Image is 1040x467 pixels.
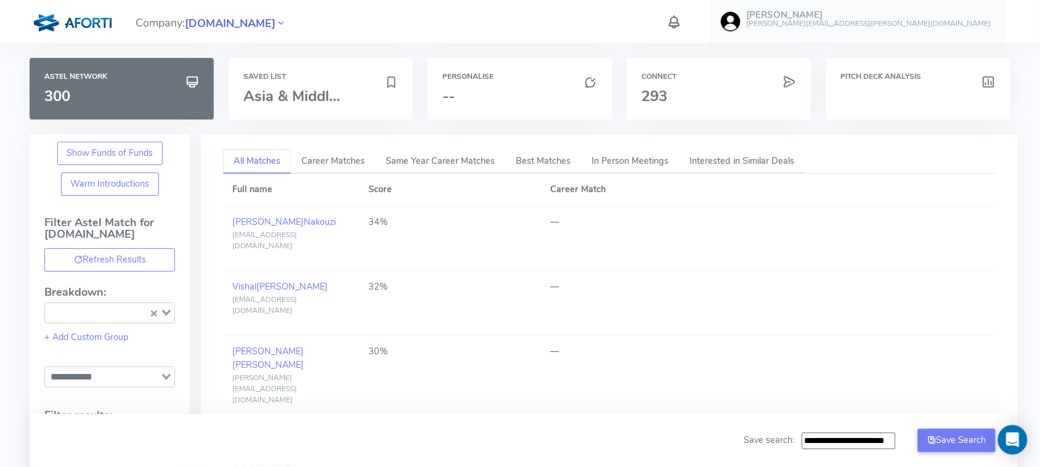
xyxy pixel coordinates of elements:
[516,155,571,167] span: Best Matches
[44,410,175,422] h4: Filter results:
[291,149,375,174] a: Career Matches
[375,149,505,174] a: Same Year Career Matches
[243,86,340,106] span: Asia & Middl...
[232,345,304,371] a: [PERSON_NAME][PERSON_NAME]
[841,73,996,81] h6: Pitch Deck Analysis
[386,155,495,167] span: Same Year Career Matches
[369,345,532,359] div: 30%
[59,306,148,320] input: Search for option
[44,367,175,388] div: Search for option
[44,248,175,272] button: Refresh Results
[744,434,795,446] span: Save search:
[44,86,70,106] span: 300
[541,271,995,336] td: —
[369,280,532,294] div: 32%
[918,429,996,452] button: Save Search
[301,155,365,167] span: Career Matches
[541,174,995,206] th: Career Match
[232,359,304,371] span: [PERSON_NAME]
[998,425,1028,455] div: Open Intercom Messenger
[243,73,398,81] h6: Saved List
[642,73,797,81] h6: Connect
[541,336,995,425] td: —
[442,73,597,81] h6: Personalise
[359,174,541,206] th: Score
[442,86,455,106] span: --
[44,73,199,81] h6: Astel Network
[747,20,991,28] h6: [PERSON_NAME][EMAIL_ADDRESS][PERSON_NAME][DOMAIN_NAME]
[689,155,794,167] span: Interested in Similar Deals
[44,331,128,343] a: + Add Custom Group
[223,149,291,174] a: All Matches
[185,15,275,30] a: [DOMAIN_NAME]
[232,216,336,228] a: [PERSON_NAME]Nakouzi
[185,15,275,32] span: [DOMAIN_NAME]
[747,10,991,20] h5: [PERSON_NAME]
[151,306,157,320] button: Clear Selected
[581,149,679,174] a: In Person Meetings
[591,155,668,167] span: In Person Meetings
[232,373,297,405] span: [PERSON_NAME][EMAIL_ADDRESS][DOMAIN_NAME]
[44,217,175,249] h4: Filter Astel Match for [DOMAIN_NAME]
[304,216,336,228] span: Nakouzi
[234,155,280,167] span: All Matches
[223,174,359,206] th: Full name
[505,149,581,174] a: Best Matches
[136,11,286,33] span: Company:
[232,280,328,293] a: Vishal[PERSON_NAME]
[46,370,159,384] input: Search for option
[232,230,297,251] span: [EMAIL_ADDRESS][DOMAIN_NAME]
[57,142,163,165] button: Show Funds of Funds
[369,216,532,229] div: 34%
[679,149,805,174] a: Interested in Similar Deals
[61,173,159,196] button: Warm Introductions
[721,12,741,31] img: user-image
[256,280,328,293] span: [PERSON_NAME]
[232,294,297,315] span: [EMAIL_ADDRESS][DOMAIN_NAME]
[642,86,668,106] span: 293
[541,206,995,271] td: —
[44,303,175,323] div: Search for option
[44,286,175,299] h4: Breakdown:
